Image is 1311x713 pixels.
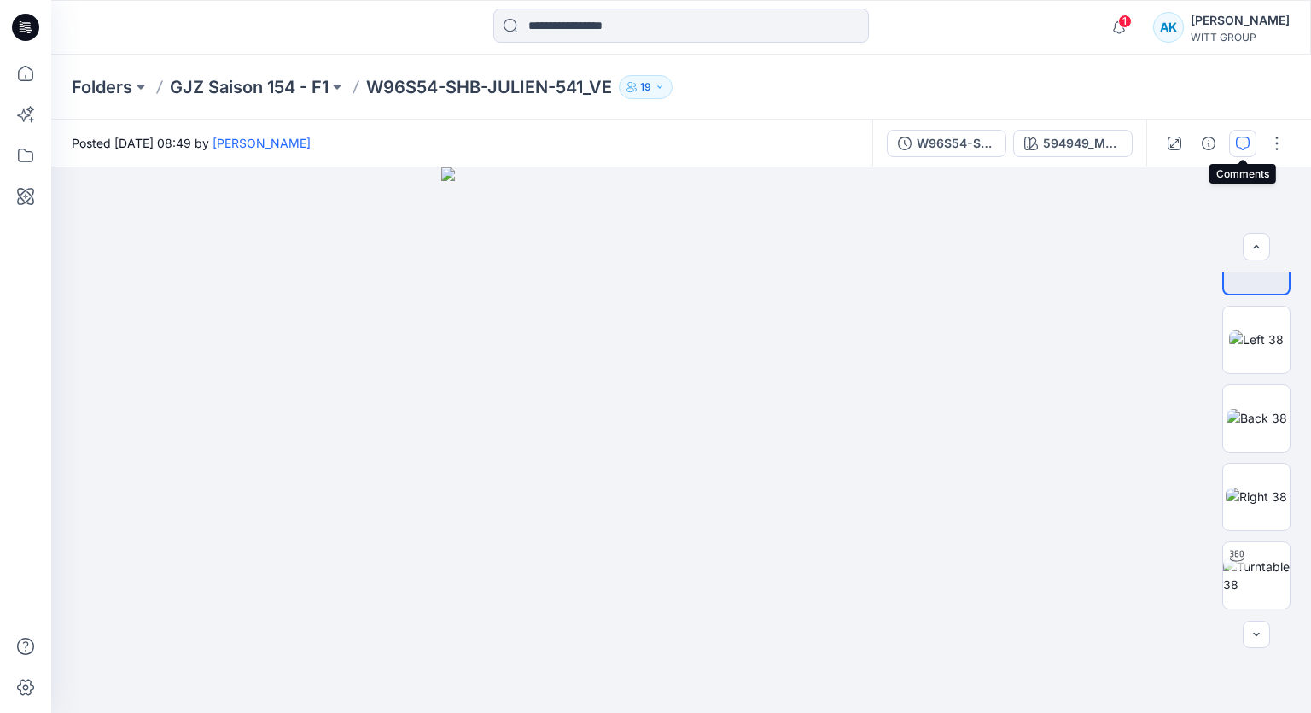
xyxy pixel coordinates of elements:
[1195,130,1222,157] button: Details
[1013,130,1133,157] button: 594949_Mallow-Dark Blue-Printed
[1223,558,1290,593] img: Turntable 38
[1226,488,1287,506] img: Right 38
[1118,15,1132,28] span: 1
[1191,31,1290,44] div: WITT GROUP
[170,75,329,99] a: GJZ Saison 154 - F1
[619,75,673,99] button: 19
[366,75,612,99] p: W96S54-SHB-JULIEN-541_VE
[1191,10,1290,31] div: [PERSON_NAME]
[917,134,995,153] div: W96S54-SHB-JULIEN-541_VE
[887,130,1006,157] button: W96S54-SHB-JULIEN-541_VE
[441,167,922,713] img: eyJhbGciOiJIUzI1NiIsImtpZCI6IjAiLCJzbHQiOiJzZXMiLCJ0eXAiOiJKV1QifQ.eyJkYXRhIjp7InR5cGUiOiJzdG9yYW...
[640,78,651,96] p: 19
[1153,12,1184,43] div: AK
[1043,134,1122,153] div: 594949_Mallow-Dark Blue-Printed
[213,136,311,150] a: [PERSON_NAME]
[72,75,132,99] a: Folders
[1229,330,1284,348] img: Left 38
[1227,409,1287,427] img: Back 38
[72,134,311,152] span: Posted [DATE] 08:49 by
